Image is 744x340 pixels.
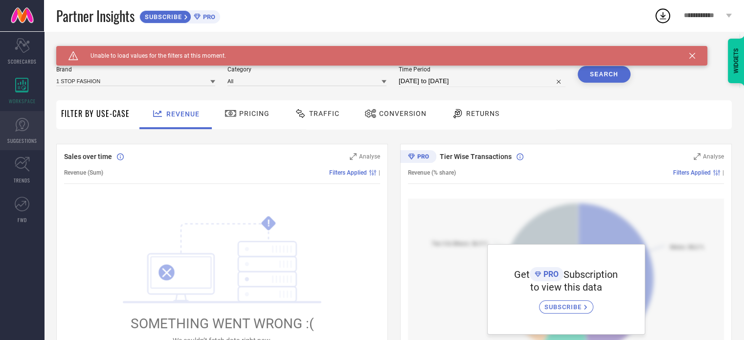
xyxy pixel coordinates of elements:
[14,177,30,184] span: TRENDS
[61,108,130,119] span: Filter By Use-Case
[7,137,37,144] span: SUGGESTIONS
[539,293,593,314] a: SUBSCRIBE
[359,153,380,160] span: Analyse
[166,110,200,118] span: Revenue
[56,6,135,26] span: Partner Insights
[673,169,711,176] span: Filters Applied
[703,153,724,160] span: Analyse
[379,169,380,176] span: |
[544,303,584,311] span: SUBSCRIBE
[9,97,36,105] span: WORKSPACE
[56,66,215,73] span: Brand
[722,169,724,176] span: |
[8,58,37,65] span: SCORECARDS
[309,110,339,117] span: Traffic
[64,153,112,160] span: Sales over time
[329,169,367,176] span: Filters Applied
[408,169,456,176] span: Revenue (% share)
[654,7,672,24] div: Open download list
[201,13,215,21] span: PRO
[530,281,602,293] span: to view this data
[379,110,427,117] span: Conversion
[139,8,220,23] a: SUBSCRIBEPRO
[440,153,512,160] span: Tier Wise Transactions
[227,66,386,73] span: Category
[578,66,631,83] button: Search
[56,46,124,54] span: SYSTEM WORKSPACE
[131,316,314,332] span: SOMETHING WENT WRONG :(
[78,52,226,59] span: Unable to load values for the filters at this moment.
[399,66,565,73] span: Time Period
[239,110,270,117] span: Pricing
[541,270,559,279] span: PRO
[694,153,700,160] svg: Zoom
[400,150,436,165] div: Premium
[350,153,357,160] svg: Zoom
[64,169,103,176] span: Revenue (Sum)
[564,269,618,280] span: Subscription
[18,216,27,224] span: FWD
[466,110,499,117] span: Returns
[399,75,565,87] input: Select time period
[514,269,530,280] span: Get
[140,13,184,21] span: SUBSCRIBE
[268,218,270,229] tspan: !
